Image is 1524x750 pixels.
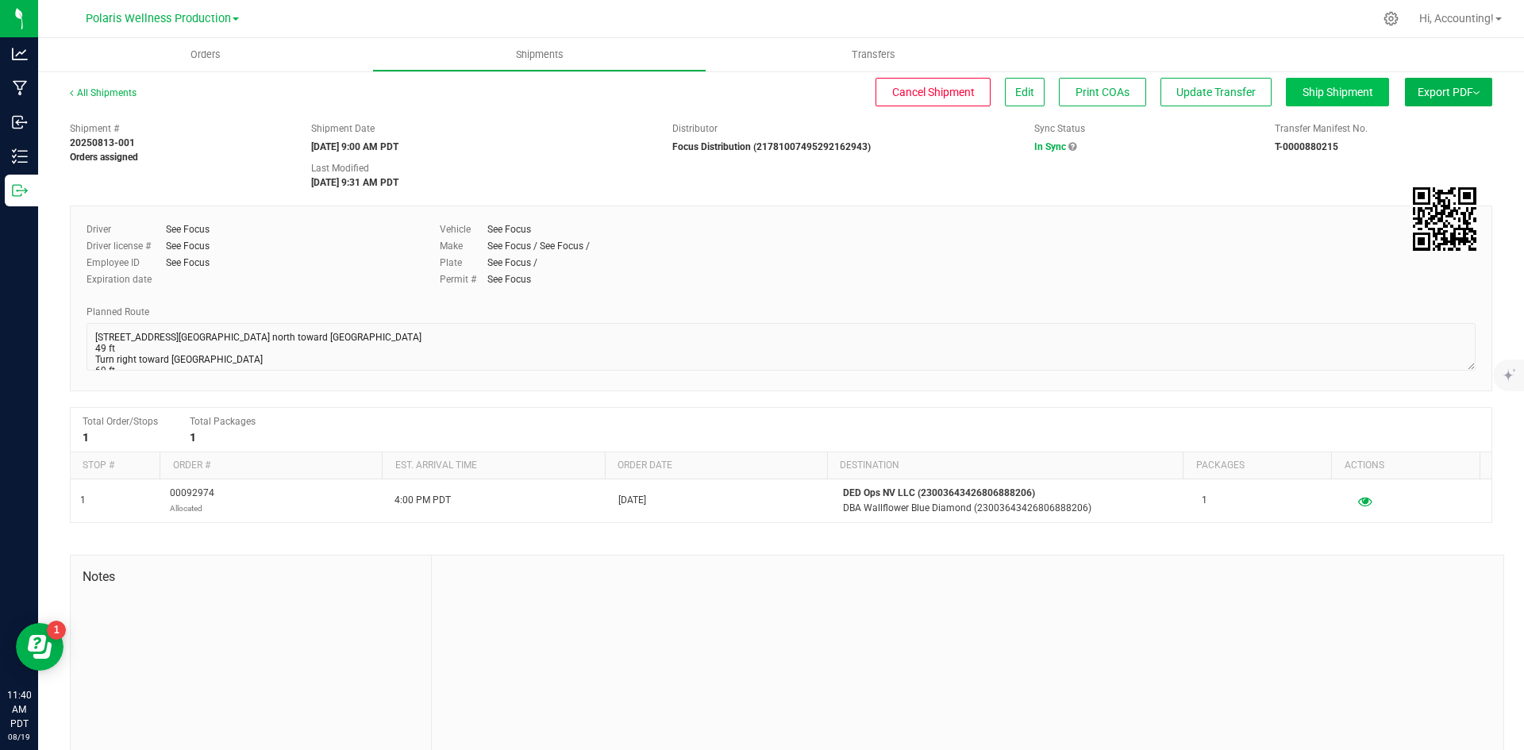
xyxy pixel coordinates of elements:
[1381,11,1401,26] div: Manage settings
[1059,78,1146,106] button: Print COAs
[1275,121,1368,136] label: Transfer Manifest No.
[190,431,196,444] strong: 1
[487,256,537,270] div: See Focus /
[70,152,138,163] strong: Orders assigned
[1413,187,1476,251] img: Scan me!
[83,416,158,427] span: Total Order/Stops
[440,272,487,287] label: Permit #
[12,46,28,62] inline-svg: Analytics
[440,222,487,237] label: Vehicle
[16,623,63,671] iframe: Resource center
[440,239,487,253] label: Make
[70,137,135,148] strong: 20250813-001
[892,86,975,98] span: Cancel Shipment
[440,256,487,270] label: Plate
[87,272,166,287] label: Expiration date
[12,183,28,198] inline-svg: Outbound
[1419,12,1494,25] span: Hi, Accounting!
[1076,86,1130,98] span: Print COAs
[394,493,451,508] span: 4:00 PM PDT
[1005,78,1045,106] button: Edit
[87,256,166,270] label: Employee ID
[190,416,256,427] span: Total Packages
[487,272,531,287] div: See Focus
[1160,78,1272,106] button: Update Transfer
[487,222,531,237] div: See Focus
[672,141,871,152] strong: Focus Distribution (21781007495292162943)
[843,501,1183,516] p: DBA Wallflower Blue Diamond (23003643426806888206)
[87,306,149,317] span: Planned Route
[169,48,242,62] span: Orders
[311,141,398,152] strong: [DATE] 9:00 AM PDT
[672,121,718,136] label: Distributor
[1303,86,1373,98] span: Ship Shipment
[86,12,231,25] span: Polaris Wellness Production
[83,567,419,587] span: Notes
[382,452,604,479] th: Est. arrival time
[1405,78,1492,106] button: Export PDF
[87,239,166,253] label: Driver license #
[706,38,1041,71] a: Transfers
[1183,452,1331,479] th: Packages
[47,621,66,640] iframe: Resource center unread badge
[311,121,375,136] label: Shipment Date
[311,161,369,175] label: Last Modified
[830,48,917,62] span: Transfers
[1034,121,1085,136] label: Sync Status
[1275,141,1338,152] strong: T-0000880215
[170,501,214,516] p: Allocated
[12,114,28,130] inline-svg: Inbound
[311,177,398,188] strong: [DATE] 9:31 AM PDT
[1034,141,1066,152] span: In Sync
[166,256,210,270] div: See Focus
[1413,187,1476,251] qrcode: 20250813-001
[7,688,31,731] p: 11:40 AM PDT
[1331,452,1480,479] th: Actions
[80,493,86,508] span: 1
[1286,78,1389,106] button: Ship Shipment
[827,452,1183,479] th: Destination
[166,222,210,237] div: See Focus
[1015,86,1034,98] span: Edit
[12,80,28,96] inline-svg: Manufacturing
[495,48,585,62] span: Shipments
[605,452,827,479] th: Order date
[70,121,287,136] span: Shipment #
[170,486,214,516] span: 00092974
[166,239,210,253] div: See Focus
[372,38,706,71] a: Shipments
[160,452,382,479] th: Order #
[71,452,160,479] th: Stop #
[83,431,89,444] strong: 1
[38,38,372,71] a: Orders
[618,493,646,508] span: [DATE]
[1202,493,1207,508] span: 1
[843,486,1183,501] p: DED Ops NV LLC (23003643426806888206)
[12,148,28,164] inline-svg: Inventory
[876,78,991,106] button: Cancel Shipment
[7,731,31,743] p: 08/19
[70,87,137,98] a: All Shipments
[487,239,590,253] div: See Focus / See Focus /
[87,222,166,237] label: Driver
[1176,86,1256,98] span: Update Transfer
